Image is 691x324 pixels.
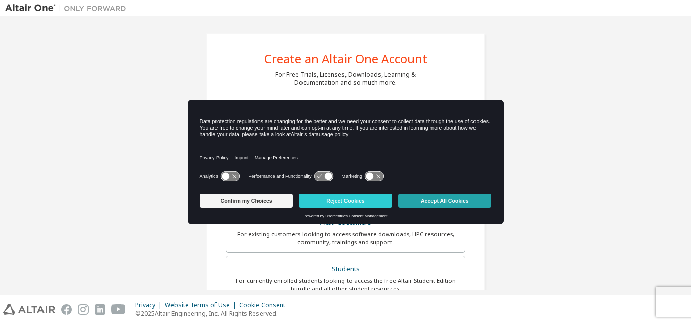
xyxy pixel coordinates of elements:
div: Cookie Consent [239,301,291,309]
img: Altair One [5,3,132,13]
div: For Free Trials, Licenses, Downloads, Learning & Documentation and so much more. [275,71,416,87]
div: For existing customers looking to access software downloads, HPC resources, community, trainings ... [232,230,459,246]
img: linkedin.svg [95,304,105,315]
div: Create an Altair One Account [264,53,427,65]
img: youtube.svg [111,304,126,315]
img: altair_logo.svg [3,304,55,315]
img: facebook.svg [61,304,72,315]
div: Students [232,262,459,276]
img: instagram.svg [78,304,89,315]
div: For currently enrolled students looking to access the free Altair Student Edition bundle and all ... [232,276,459,293]
div: Privacy [135,301,165,309]
div: Website Terms of Use [165,301,239,309]
p: © 2025 Altair Engineering, Inc. All Rights Reserved. [135,309,291,318]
